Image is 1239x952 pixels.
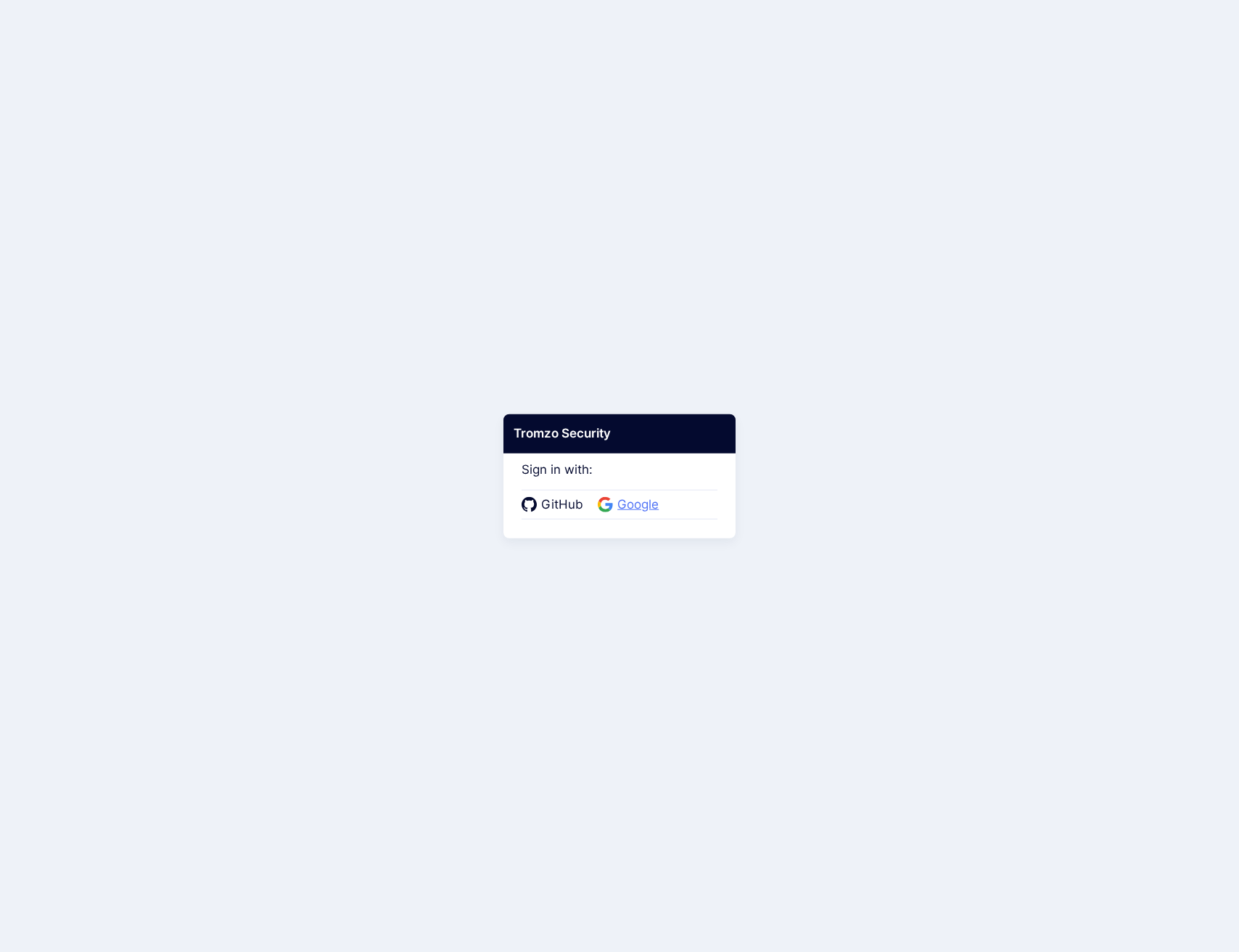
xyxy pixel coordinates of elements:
span: Google [613,496,663,514]
a: GitHub [522,496,588,514]
span: GitHub [537,496,588,514]
div: Sign in with: [522,443,717,520]
div: Tromzo Security [503,414,736,454]
a: Google [598,496,663,514]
